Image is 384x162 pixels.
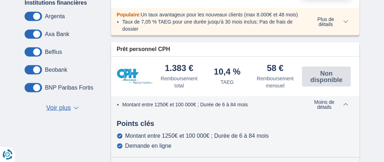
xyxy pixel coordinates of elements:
div: TAEG [220,79,234,86]
div: 10,4 % [214,67,241,77]
label: Beobank [45,67,67,73]
span: Prêt personnel CPH [117,45,170,54]
div: Remboursement mensuel [254,75,296,89]
span: Non disponible [304,70,349,83]
div: Remboursement total [158,75,201,89]
span: Populaire [117,12,140,17]
button: Plus de détails [304,16,354,27]
label: Argenta [45,13,65,20]
button: Voir plus ▼ [44,103,81,113]
label: Belfius [45,49,62,55]
div: : [111,11,305,18]
label: Axa Bank [45,31,69,37]
div: Points clés [111,118,360,129]
li: Montant entre 1250€ et 100 000€ ; Durée de 6 à 84 mois [123,101,296,108]
img: pret personnel CPH Banque [117,69,152,84]
li: Taux de 7,05 % TAEG pour une durée jusqu’à 30 mois inclus; Pas de frais de dossier [123,18,299,32]
div: 58 € [267,64,284,74]
button: Non disponible [302,67,351,87]
span: Plus de détails [310,17,348,27]
div: 1.383 € [165,64,193,74]
label: BNP Paribas Fortis [45,85,93,91]
span: Un taux avantageux pour les nouveaux clients (max 8.000€ et 48 mois) [141,12,298,17]
span: Voir plus [46,103,71,113]
span: ▼ [74,107,79,110]
div: Montant entre 1250€ et 100 000€ ; Durée de 6 à 84 mois [125,133,269,139]
button: Moins de détails [301,99,354,110]
span: Moins de détails [307,100,348,110]
div: Demande en ligne [125,143,172,149]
